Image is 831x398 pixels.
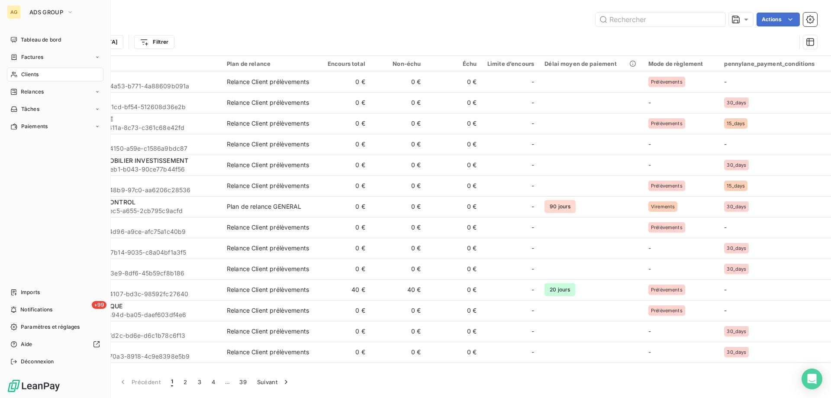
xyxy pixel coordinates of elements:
a: Aide [7,337,103,351]
td: 0 € [370,175,426,196]
td: 40 € [315,279,370,300]
span: - [531,202,534,211]
div: Mode de règlement [648,60,714,67]
span: 20 jours [544,283,575,296]
span: Prélèvements [651,225,683,230]
div: Relance Client prélèvements [227,98,309,107]
td: 0 € [370,259,426,279]
td: 0 € [370,300,426,321]
button: Précédent [113,373,166,391]
span: - [648,99,651,106]
span: - [531,98,534,107]
td: 0 € [370,71,426,92]
div: Relance Client prélèvements [227,265,309,273]
td: 0 € [370,238,426,259]
div: Encours total [320,60,365,67]
span: Notifications [20,306,52,314]
td: 0 € [426,342,482,362]
td: 0 € [426,300,482,321]
span: - [724,78,727,85]
span: 30_days [727,246,746,251]
span: Prélèvements [651,287,683,292]
div: Plan de relance GENERAL [227,202,301,211]
span: 0196a59c-052c-70a3-8918-4c9e8398e5b9 [60,352,216,361]
input: Rechercher [596,13,725,26]
td: 0 € [426,279,482,300]
td: 0 € [426,134,482,155]
div: Limite d’encours [487,60,534,67]
span: eae87659-ee21-411a-8c73-c361c68e42fd [60,123,216,132]
div: Relance Client prélèvements [227,244,309,252]
td: 0 € [315,155,370,175]
span: 30_days [727,204,746,209]
span: - [724,223,727,231]
span: 4bdb91db-7fd9-4107-bd3c-98592fc27640 [60,290,216,298]
span: 192130bb-b8c4-4150-a59e-c1586a9bdc87 [60,144,216,153]
button: Filtrer [134,35,174,49]
button: 1 [166,373,178,391]
div: Relance Client prélèvements [227,223,309,232]
div: Plan de relance [227,60,309,67]
span: - [724,307,727,314]
div: Relance Client prélèvements [227,306,309,315]
span: - [531,78,534,86]
span: 0196a57c-ed6f-7eb1-b043-90ce77b44f56 [60,165,216,174]
span: 0196c486-4564-7b14-9035-c8a04bf1a3f5 [60,248,216,257]
td: 0 € [315,300,370,321]
span: - [531,140,534,149]
td: 0 € [370,342,426,362]
div: Relance Client prélèvements [227,285,309,294]
span: Virements [651,204,675,209]
td: 0 € [315,175,370,196]
span: Déconnexion [21,358,54,366]
td: 0 € [370,113,426,134]
td: 128 € [426,362,482,383]
button: Actions [757,13,800,26]
td: 0 € [426,155,482,175]
td: 0 € [426,196,482,217]
td: 40 € [370,279,426,300]
span: 15_days [727,183,745,188]
span: - [531,181,534,190]
td: 0 € [370,196,426,217]
span: 0196a59b-b79f-7d2c-bd6e-d6c1b78c6f13 [60,331,216,340]
button: 4 [206,373,220,391]
span: d15b75ee-d6be-4d96-a9ce-afc75a1c40b9 [60,227,216,236]
span: - [648,265,651,272]
span: Tableau de bord [21,36,61,44]
span: 6EME SENS IMMOBILIER INVESTISSEMENT [60,157,188,164]
div: Relance Client prélèvements [227,327,309,336]
button: 2 [178,373,192,391]
div: Relance Client prélèvements [227,140,309,149]
td: 0 € [315,92,370,113]
button: 3 [193,373,206,391]
button: Suivant [252,373,296,391]
span: Factures [21,53,43,61]
td: 0 € [315,217,370,238]
span: … [220,375,234,389]
span: - [531,244,534,252]
div: Délai moyen de paiement [544,60,638,67]
span: - [531,119,534,128]
span: 15_days [727,121,745,126]
span: Tâches [21,105,39,113]
span: 30_days [727,329,746,334]
td: 128 € [315,362,370,383]
span: +99 [92,301,106,309]
td: 0 € [370,155,426,175]
span: Relances [21,88,44,96]
span: f1757d5f-e886-4ec5-a655-2cb795c9acfd [60,207,216,215]
div: Relance Client prélèvements [227,181,309,190]
span: Prélèvements [651,183,683,188]
span: - [648,348,651,356]
div: AG [7,5,21,19]
div: Échu [431,60,477,67]
td: 0 € [315,321,370,342]
span: Prélèvements [651,121,683,126]
span: 30_days [727,266,746,272]
td: 0 € [426,321,482,342]
span: - [531,223,534,232]
span: 64bad1c7-ac61-494d-ba05-daef603df4e6 [60,311,216,319]
div: Relance Client prélèvements [227,161,309,169]
span: - [531,265,534,273]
